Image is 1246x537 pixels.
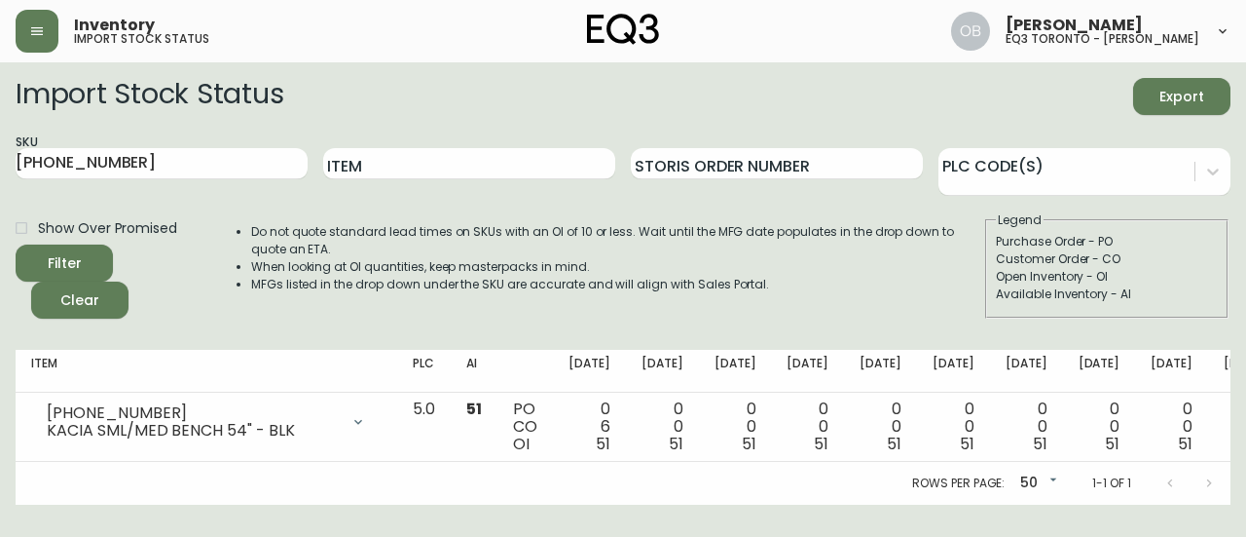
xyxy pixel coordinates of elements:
th: [DATE] [699,350,772,393]
span: 51 [1105,433,1119,455]
h2: Import Stock Status [16,78,283,115]
p: Rows per page: [912,475,1005,492]
th: PLC [397,350,451,393]
div: 0 0 [933,401,974,453]
div: Filter [48,251,82,276]
span: [PERSON_NAME] [1006,18,1143,33]
div: KACIA SML/MED BENCH 54" - BLK [47,422,339,440]
span: 51 [1033,433,1047,455]
legend: Legend [996,211,1044,229]
span: 51 [596,433,610,455]
span: 51 [466,398,482,420]
span: Show Over Promised [38,218,177,239]
span: 51 [1178,433,1192,455]
div: 0 0 [1006,401,1047,453]
li: Do not quote standard lead times on SKUs with an OI of 10 or less. Wait until the MFG date popula... [251,223,983,258]
span: Clear [47,288,113,313]
div: 0 0 [1151,401,1192,453]
div: [PHONE_NUMBER]KACIA SML/MED BENCH 54" - BLK [31,401,382,443]
th: Item [16,350,397,393]
li: MFGs listed in the drop down under the SKU are accurate and will align with Sales Portal. [251,276,983,293]
span: Inventory [74,18,155,33]
td: 5.0 [397,393,451,462]
th: [DATE] [771,350,844,393]
th: [DATE] [844,350,917,393]
p: 1-1 of 1 [1092,475,1131,492]
img: 8e0065c524da89c5c924d5ed86cfe468 [951,12,990,51]
div: 0 0 [641,401,683,453]
div: 50 [1012,468,1061,500]
img: logo [587,14,659,45]
span: 51 [814,433,828,455]
th: [DATE] [1063,350,1136,393]
li: When looking at OI quantities, keep masterpacks in mind. [251,258,983,276]
span: Export [1149,85,1215,109]
span: 51 [669,433,683,455]
span: 51 [742,433,756,455]
h5: eq3 toronto - [PERSON_NAME] [1006,33,1199,45]
div: Open Inventory - OI [996,268,1218,286]
span: 51 [960,433,974,455]
div: 0 0 [787,401,828,453]
th: [DATE] [553,350,626,393]
div: 0 0 [715,401,756,453]
div: [PHONE_NUMBER] [47,404,339,422]
th: AI [451,350,497,393]
button: Export [1133,78,1230,115]
div: Available Inventory - AI [996,286,1218,303]
div: Purchase Order - PO [996,233,1218,250]
th: [DATE] [917,350,990,393]
button: Clear [31,282,128,319]
div: 0 6 [568,401,610,453]
div: Customer Order - CO [996,250,1218,268]
th: [DATE] [626,350,699,393]
th: [DATE] [1135,350,1208,393]
div: PO CO [513,401,537,453]
div: 0 0 [860,401,901,453]
span: 51 [887,433,901,455]
button: Filter [16,245,113,282]
th: [DATE] [990,350,1063,393]
h5: import stock status [74,33,209,45]
div: 0 0 [1079,401,1120,453]
span: OI [513,433,530,455]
